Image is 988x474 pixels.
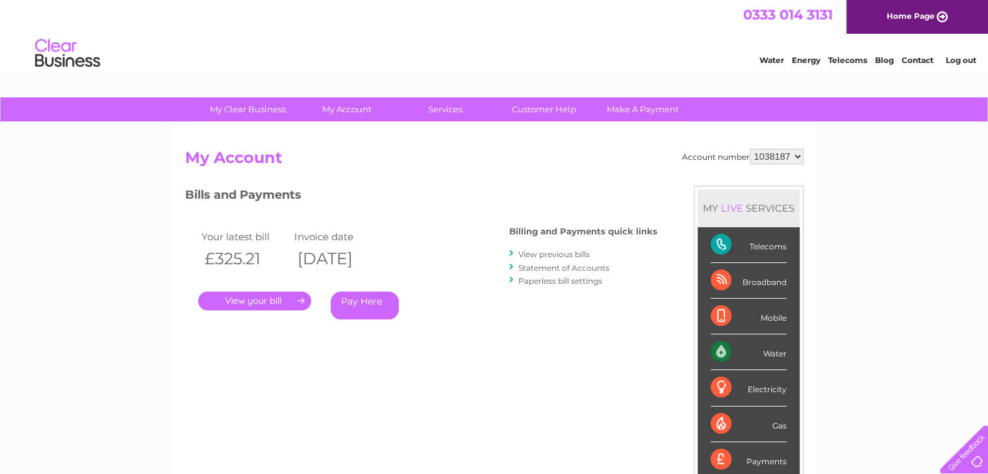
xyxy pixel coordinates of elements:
[589,97,696,121] a: Make A Payment
[188,7,802,63] div: Clear Business is a trading name of Verastar Limited (registered in [GEOGRAPHIC_DATA] No. 3667643...
[682,149,804,164] div: Account number
[711,406,787,442] div: Gas
[945,55,976,65] a: Log out
[902,55,933,65] a: Contact
[828,55,867,65] a: Telecoms
[718,202,746,214] div: LIVE
[185,186,657,208] h3: Bills and Payments
[194,97,301,121] a: My Clear Business
[291,245,385,272] th: [DATE]
[711,370,787,406] div: Electricity
[34,34,101,73] img: logo.png
[711,227,787,263] div: Telecoms
[711,263,787,299] div: Broadband
[711,334,787,370] div: Water
[743,6,833,23] a: 0333 014 3131
[490,97,598,121] a: Customer Help
[875,55,894,65] a: Blog
[698,190,800,227] div: MY SERVICES
[293,97,400,121] a: My Account
[291,228,385,245] td: Invoice date
[518,276,602,286] a: Paperless bill settings
[792,55,820,65] a: Energy
[331,292,399,319] a: Pay Here
[711,299,787,334] div: Mobile
[198,228,292,245] td: Your latest bill
[198,292,311,310] a: .
[185,149,804,173] h2: My Account
[198,245,292,272] th: £325.21
[509,227,657,236] h4: Billing and Payments quick links
[518,263,609,273] a: Statement of Accounts
[518,249,590,259] a: View previous bills
[759,55,784,65] a: Water
[392,97,499,121] a: Services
